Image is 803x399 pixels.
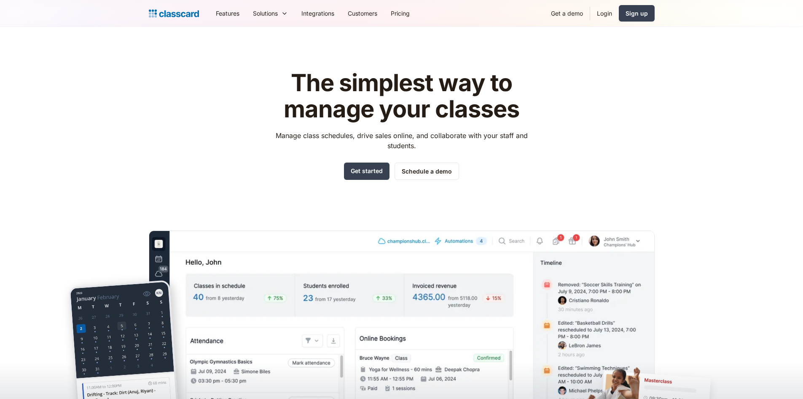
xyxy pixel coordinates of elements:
a: Customers [341,4,384,23]
div: Sign up [626,9,648,18]
a: Sign up [619,5,655,22]
a: Get a demo [544,4,590,23]
a: Login [590,4,619,23]
a: Get started [344,163,389,180]
a: Logo [149,8,199,19]
h1: The simplest way to manage your classes [268,70,535,122]
a: Features [209,4,246,23]
p: Manage class schedules, drive sales online, and collaborate with your staff and students. [268,130,535,151]
a: Pricing [384,4,416,23]
a: Schedule a demo [395,163,459,180]
a: Integrations [295,4,341,23]
div: Solutions [246,4,295,23]
div: Solutions [253,9,278,18]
